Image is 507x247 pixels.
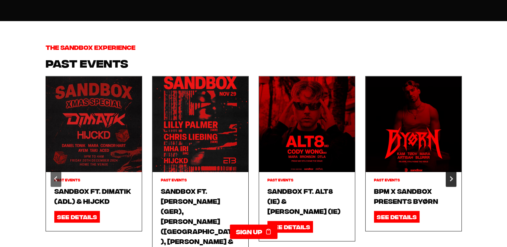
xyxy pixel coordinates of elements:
a: Read More Sandbox ft. Dimatik (ADL) & HIJCKD [46,76,142,172]
a: Past Events [54,178,80,182]
a: Past Events [161,178,187,182]
a: Sandbox ft. Dimatik (ADL) & HIJCKD [54,186,133,206]
a: Read More Sandbox ft. Lilly Palmer (GER), Chris Liebing (UK), Mha Iri & HIJCKD [152,76,248,172]
a: Read More Sandbox ft. ALT8 (IE) & CODY WONG (IE) [259,76,355,172]
a: Sandbox ft. ALT8 (IE) & [PERSON_NAME] (IE) [267,186,346,216]
h1: PAST EVENTS [46,55,462,71]
a: Past Events [267,178,293,182]
span: Sign up [236,227,262,237]
a: BPM x SANDBOX presents BYØRN [374,186,453,206]
button: Previous slide [51,171,61,187]
a: SEE DETAILS [54,211,100,223]
a: Past Events [374,178,400,182]
h6: THE SANDBOX EXPERIENCE [46,43,462,52]
a: Sign up [230,225,277,239]
button: Next slide [446,171,456,187]
a: SEE DETAILS [374,211,420,223]
a: Read More BPM x SANDBOX presents BYØRN [366,76,461,172]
